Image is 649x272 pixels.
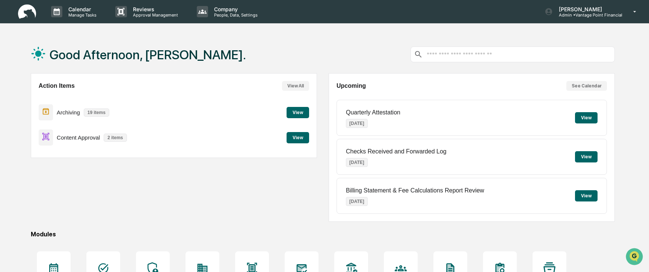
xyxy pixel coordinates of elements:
div: 🖐️ [8,95,14,101]
button: View [575,112,598,123]
p: How can we help? [8,16,137,28]
p: [DATE] [346,158,368,167]
p: Content Approval [57,134,100,141]
p: Checks Received and Forwarded Log [346,148,447,155]
p: Calendar [62,6,100,12]
iframe: Open customer support [625,247,645,267]
span: Attestations [62,95,93,102]
span: Pylon [75,127,91,133]
button: View All [282,81,309,91]
h2: Upcoming [337,83,366,89]
h1: Good Afternoon, [PERSON_NAME]. [50,47,246,62]
p: Billing Statement & Fee Calculations Report Review [346,187,484,194]
a: 🔎Data Lookup [5,106,50,119]
p: [DATE] [346,197,368,206]
a: 🗄️Attestations [51,92,96,105]
p: Archiving [57,109,80,116]
p: Company [208,6,261,12]
button: See Calendar [566,81,607,91]
button: View [287,132,309,143]
div: Start new chat [26,57,123,65]
p: People, Data, Settings [208,12,261,18]
button: Start new chat [128,60,137,69]
p: Manage Tasks [62,12,100,18]
p: Quarterly Attestation [346,109,400,116]
button: View [287,107,309,118]
div: 🔎 [8,110,14,116]
img: 1746055101610-c473b297-6a78-478c-a979-82029cc54cd1 [8,57,21,71]
p: 19 items [84,108,109,117]
p: Reviews [127,6,182,12]
span: Preclearance [15,95,48,102]
p: Approval Management [127,12,182,18]
button: View [575,151,598,162]
p: [PERSON_NAME] [553,6,622,12]
div: Modules [31,231,615,238]
div: We're available if you need us! [26,65,95,71]
button: View [575,190,598,201]
p: [DATE] [346,119,368,128]
p: 2 items [104,134,127,142]
span: Data Lookup [15,109,47,116]
h2: Action Items [39,83,75,89]
p: Admin • Vantage Point Financial [553,12,622,18]
div: 🗄️ [54,95,60,101]
img: logo [18,5,36,19]
a: 🖐️Preclearance [5,92,51,105]
a: Powered byPylon [53,127,91,133]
